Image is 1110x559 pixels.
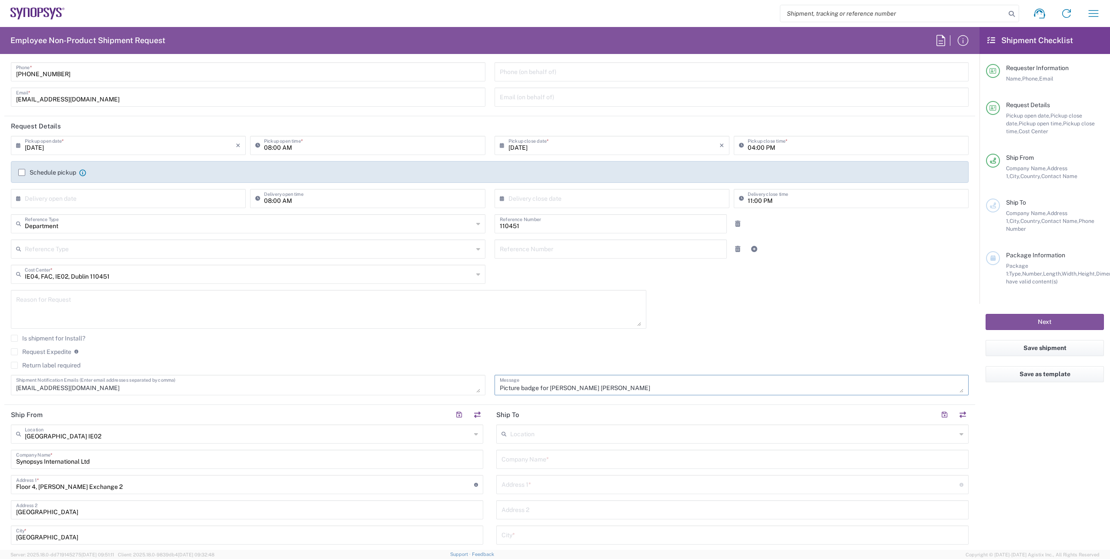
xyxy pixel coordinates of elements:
[1006,101,1050,108] span: Request Details
[11,348,71,355] label: Request Expedite
[1043,270,1062,277] span: Length,
[986,314,1104,330] button: Next
[1006,252,1065,259] span: Package Information
[11,122,61,131] h2: Request Details
[1006,165,1047,172] span: Company Name,
[1022,270,1043,277] span: Number,
[1006,263,1028,277] span: Package 1:
[1020,218,1041,224] span: Country,
[1022,75,1039,82] span: Phone,
[81,552,114,557] span: [DATE] 09:51:11
[1041,218,1079,224] span: Contact Name,
[1039,75,1053,82] span: Email
[1062,270,1078,277] span: Width,
[472,552,494,557] a: Feedback
[1019,120,1063,127] span: Pickup open time,
[10,35,165,46] h2: Employee Non-Product Shipment Request
[1006,199,1026,206] span: Ship To
[1010,218,1020,224] span: City,
[987,35,1073,46] h2: Shipment Checklist
[1006,154,1034,161] span: Ship From
[1041,173,1077,179] span: Contact Name
[719,138,724,152] i: ×
[11,411,43,419] h2: Ship From
[10,552,114,557] span: Server: 2025.18.0-dd719145275
[780,5,1006,22] input: Shipment, tracking or reference number
[18,169,76,176] label: Schedule pickup
[1006,75,1022,82] span: Name,
[1010,173,1020,179] span: City,
[1009,270,1022,277] span: Type,
[732,243,744,255] a: Remove Reference
[1006,210,1047,216] span: Company Name,
[11,335,85,342] label: Is shipment for Install?
[496,411,519,419] h2: Ship To
[966,551,1100,559] span: Copyright © [DATE]-[DATE] Agistix Inc., All Rights Reserved
[11,362,80,369] label: Return label required
[1006,64,1069,71] span: Requester Information
[1019,128,1048,135] span: Cost Center
[178,552,214,557] span: [DATE] 09:32:48
[748,243,760,255] a: Add Reference
[450,552,472,557] a: Support
[118,552,214,557] span: Client: 2025.18.0-9839db4
[236,138,241,152] i: ×
[986,340,1104,356] button: Save shipment
[986,366,1104,382] button: Save as template
[1006,112,1050,119] span: Pickup open date,
[1020,173,1041,179] span: Country,
[1078,270,1096,277] span: Height,
[732,218,744,230] a: Remove Reference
